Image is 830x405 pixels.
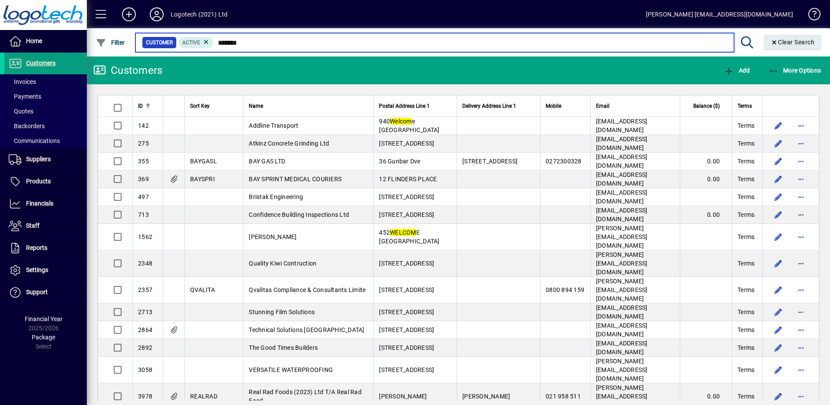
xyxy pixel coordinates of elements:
[794,154,808,168] button: More options
[4,119,87,133] a: Backorders
[771,190,785,204] button: Edit
[646,7,793,21] div: [PERSON_NAME] [EMAIL_ADDRESS][DOMAIN_NAME]
[96,39,125,46] span: Filter
[32,334,55,341] span: Package
[249,158,285,165] span: BAY GAS LTD
[462,101,516,111] span: Delivery Address Line 1
[794,305,808,319] button: More options
[138,122,149,129] span: 142
[26,37,42,44] span: Home
[596,322,648,338] span: [EMAIL_ADDRESS][DOMAIN_NAME]
[794,172,808,186] button: More options
[249,309,315,315] span: Stunning Film Solutions
[596,136,648,151] span: [EMAIL_ADDRESS][DOMAIN_NAME]
[462,393,510,400] span: [PERSON_NAME]
[738,285,754,294] span: Terms
[771,154,785,168] button: Edit
[738,259,754,268] span: Terms
[379,101,430,111] span: Postal Address Line 1
[379,393,427,400] span: [PERSON_NAME]
[9,137,60,144] span: Communications
[794,230,808,244] button: More options
[596,358,648,382] span: [PERSON_NAME][EMAIL_ADDRESS][DOMAIN_NAME]
[771,136,785,150] button: Edit
[771,341,785,355] button: Edit
[190,393,217,400] span: REALRAD
[4,133,87,148] a: Communications
[379,309,434,315] span: [STREET_ADDRESS]
[249,140,329,147] span: Atkinz Concrete Grinding Ltd
[249,286,366,293] span: Qvalitas Compliance & Consultants Limite
[4,171,87,193] a: Products
[379,260,434,267] span: [STREET_ADDRESS]
[596,225,648,249] span: [PERSON_NAME][EMAIL_ADDRESS][DOMAIN_NAME]
[249,211,349,218] span: Confidence Building Inspections Ltd
[379,158,420,165] span: 36 Gunbar Dve
[766,63,823,78] button: More Options
[596,189,648,205] span: [EMAIL_ADDRESS][DOMAIN_NAME]
[138,101,158,111] div: ID
[4,193,87,215] a: Financials
[249,193,303,200] span: Bristak Engineering
[4,89,87,104] a: Payments
[462,158,517,165] span: [STREET_ADDRESS]
[190,158,217,165] span: BAYGASL
[794,389,808,403] button: More options
[26,200,53,207] span: Financials
[794,323,808,337] button: More options
[9,93,41,100] span: Payments
[794,256,808,270] button: More options
[9,123,45,129] span: Backorders
[4,259,87,281] a: Settings
[596,278,648,302] span: [PERSON_NAME][EMAIL_ADDRESS][DOMAIN_NAME]
[249,176,342,183] span: BAY SPRINT MEDICAL COURIERS
[190,286,215,293] span: QVALITA
[596,171,648,187] span: [EMAIL_ADDRESS][DOMAIN_NAME]
[771,389,785,403] button: Edit
[771,305,785,319] button: Edit
[390,229,416,236] em: WELCOM
[9,78,36,85] span: Invoices
[768,67,821,74] span: More Options
[680,206,732,224] td: 0.00
[138,176,149,183] span: 369
[249,344,318,351] span: The Good Times Builders
[138,393,152,400] span: 3978
[4,74,87,89] a: Invoices
[379,140,434,147] span: [STREET_ADDRESS]
[138,101,143,111] span: ID
[771,323,785,337] button: Edit
[771,208,785,222] button: Edit
[249,366,333,373] span: VERSATILE WATERPROOFING
[249,122,298,129] span: Addline Transport
[25,315,63,322] span: Financial Year
[93,63,162,77] div: Customers
[4,282,87,303] a: Support
[182,40,200,46] span: Active
[771,256,785,270] button: Edit
[26,60,56,66] span: Customers
[379,118,439,133] span: 940 e [GEOGRAPHIC_DATA]
[138,309,152,315] span: 2713
[771,230,785,244] button: Edit
[738,175,754,183] span: Terms
[685,101,728,111] div: Balance ($)
[794,119,808,133] button: More options
[26,244,47,251] span: Reports
[546,158,582,165] span: 0272300328
[115,7,143,22] button: Add
[546,393,581,400] span: 021 958 511
[794,283,808,297] button: More options
[596,101,609,111] span: Email
[738,325,754,334] span: Terms
[596,153,648,169] span: [EMAIL_ADDRESS][DOMAIN_NAME]
[249,101,368,111] div: Name
[738,210,754,219] span: Terms
[738,308,754,316] span: Terms
[379,366,434,373] span: [STREET_ADDRESS]
[596,340,648,355] span: [EMAIL_ADDRESS][DOMAIN_NAME]
[738,365,754,374] span: Terms
[138,366,152,373] span: 3058
[596,118,648,133] span: [EMAIL_ADDRESS][DOMAIN_NAME]
[721,63,752,78] button: Add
